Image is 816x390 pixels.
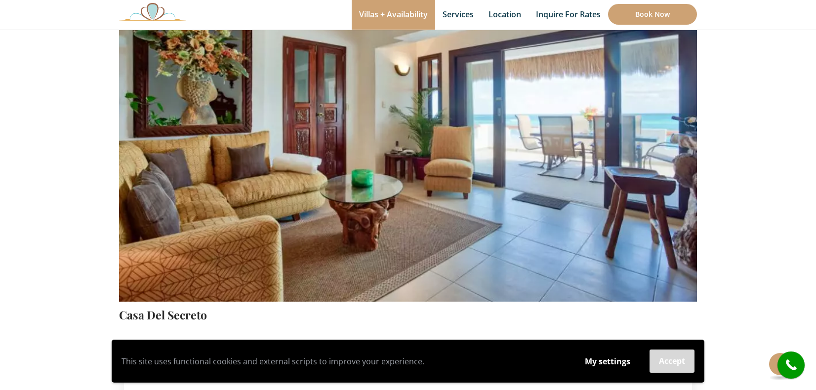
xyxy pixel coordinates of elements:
[575,350,640,373] button: My settings
[780,354,802,376] i: call
[608,4,697,25] a: Book Now
[650,350,694,373] button: Accept
[122,354,566,369] p: This site uses functional cookies and external scripts to improve your experience.
[119,307,207,322] a: Casa Del Secreto
[119,2,186,21] img: Awesome Logo
[777,351,805,379] a: call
